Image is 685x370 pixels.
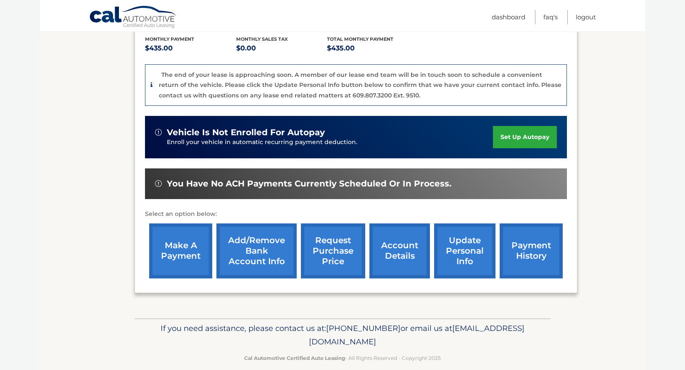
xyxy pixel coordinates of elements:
img: alert-white.svg [155,180,162,187]
a: request purchase price [301,223,365,278]
p: $0.00 [236,42,327,54]
a: account details [369,223,430,278]
a: payment history [500,223,563,278]
a: Dashboard [492,10,525,24]
p: If you need assistance, please contact us at: or email us at [140,322,545,349]
span: [PHONE_NUMBER] [326,323,400,333]
span: Total Monthly Payment [327,36,393,42]
a: FAQ's [543,10,558,24]
p: Select an option below: [145,209,567,219]
p: - All Rights Reserved - Copyright 2025 [140,354,545,362]
span: vehicle is not enrolled for autopay [167,127,325,138]
img: alert-white.svg [155,129,162,136]
a: update personal info [434,223,495,278]
strong: Cal Automotive Certified Auto Leasing [244,355,345,361]
a: Logout [576,10,596,24]
a: Cal Automotive [89,5,177,30]
span: Monthly Payment [145,36,194,42]
span: Monthly sales Tax [236,36,288,42]
span: You have no ACH payments currently scheduled or in process. [167,178,451,189]
a: make a payment [149,223,212,278]
a: set up autopay [493,126,557,148]
p: The end of your lease is approaching soon. A member of our lease end team will be in touch soon t... [159,71,561,99]
p: $435.00 [145,42,236,54]
a: Add/Remove bank account info [216,223,297,278]
p: Enroll your vehicle in automatic recurring payment deduction. [167,138,493,147]
p: $435.00 [327,42,418,54]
